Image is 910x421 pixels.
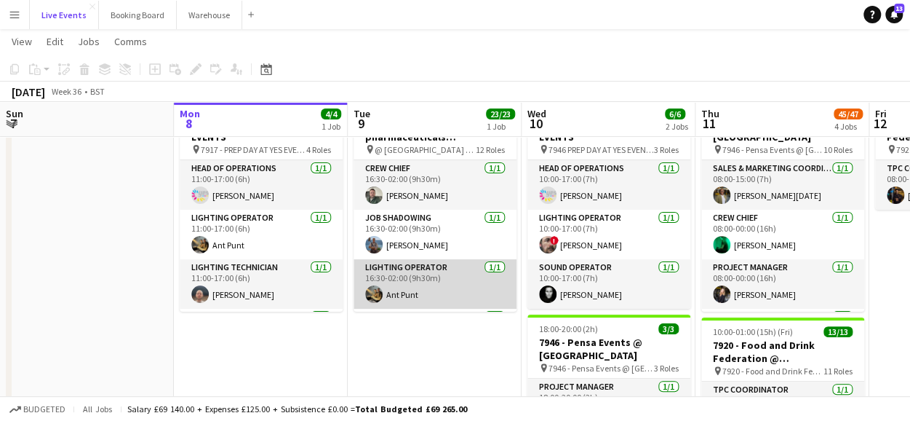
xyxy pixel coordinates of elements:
span: 23/23 [486,109,515,119]
span: Jobs [78,35,100,48]
span: ! [550,236,559,245]
app-card-role: Lighting Technician1/111:00-17:00 (6h)[PERSON_NAME] [180,259,343,309]
span: 7946 - Pensa Events @ [GEOGRAPHIC_DATA] [548,363,654,374]
div: 4 Jobs [834,121,862,132]
app-card-role: Lighting Operator1/111:00-17:00 (6h)Ant Punt [180,210,343,259]
app-job-card: 16:30-02:00 (9h30m) (Wed)23/237917 - Novartis pharmaceuticals Corporation @ [GEOGRAPHIC_DATA] @ [... [354,96,516,312]
span: Total Budgeted £69 265.00 [355,404,467,414]
app-card-role: Sound Operator1/1 [180,309,343,358]
span: Wed [527,107,546,120]
span: 45/47 [834,109,863,119]
span: 8 [177,115,200,132]
span: 18:00-20:00 (2h) [539,323,598,334]
span: 3 Roles [654,363,679,374]
span: 13/13 [823,326,853,337]
span: 7920 - Food and Drink Federation @ [GEOGRAPHIC_DATA] [722,366,823,377]
button: Budgeted [7,401,68,417]
span: 3 Roles [654,144,679,155]
app-job-card: 10:00-17:00 (7h)3/37946 - PREP DAY AT YES EVENTS 7946 PREP DAY AT YES EVENTS3 RolesHead of Operat... [527,96,690,309]
span: 11 Roles [823,366,853,377]
span: 3/3 [658,323,679,334]
span: 4 Roles [306,144,331,155]
app-card-role: Crew Chief1/116:30-02:00 (9h30m)[PERSON_NAME] [354,160,516,210]
span: Week 36 [48,86,84,97]
div: 1 Job [322,121,340,132]
a: View [6,32,38,51]
div: 1 Job [487,121,514,132]
h3: 7946 - Pensa Events @ [GEOGRAPHIC_DATA] [527,336,690,362]
a: 13 [885,6,903,23]
app-card-role: Project Manager1/108:00-00:00 (16h)[PERSON_NAME] [701,259,864,309]
span: Mon [180,107,200,120]
span: 6/6 [665,109,685,119]
span: 7917 - PREP DAY AT YES EVENTS [201,144,306,155]
span: Budgeted [23,404,65,414]
button: Live Events [30,1,99,29]
app-card-role: Job Shadowing1/116:30-02:00 (9h30m)[PERSON_NAME] [354,210,516,259]
app-card-role: Lighting Operator1/116:30-02:00 (9h30m)Ant Punt [354,259,516,309]
app-job-card: 08:00-00:00 (16h) (Fri)13/137946 - Pensa Events @ [GEOGRAPHIC_DATA] 7946 - Pensa Events @ [GEOGRA... [701,96,864,312]
span: 11 [699,115,719,132]
a: Edit [41,32,69,51]
span: 10 [525,115,546,132]
app-card-role: Sound Operator1/110:00-17:00 (7h)[PERSON_NAME] [527,259,690,309]
app-card-role: Head of Operations1/110:00-17:00 (7h)[PERSON_NAME] [527,160,690,210]
button: Warehouse [177,1,242,29]
span: 9 [351,115,370,132]
div: [DATE] [12,84,45,99]
div: Salary £69 140.00 + Expenses £125.00 + Subsistence £0.00 = [127,404,467,414]
span: Sun [6,107,23,120]
div: 2 Jobs [666,121,688,132]
span: 10:00-01:00 (15h) (Fri) [713,326,793,337]
app-card-role: Head of Operations1/111:00-17:00 (6h)[PERSON_NAME] [180,160,343,210]
div: BST [90,86,105,97]
span: 10 Roles [823,144,853,155]
app-card-role: Crew Chief1/108:00-00:00 (16h)[PERSON_NAME] [701,210,864,259]
a: Jobs [72,32,105,51]
h3: 7920 - Food and Drink Federation @ [GEOGRAPHIC_DATA] [701,339,864,365]
a: Comms [108,32,153,51]
span: Comms [114,35,147,48]
span: Thu [701,107,719,120]
span: 7 [4,115,23,132]
span: Fri [875,107,887,120]
span: 7946 - Pensa Events @ [GEOGRAPHIC_DATA] [722,144,823,155]
span: 7946 PREP DAY AT YES EVENTS [548,144,654,155]
span: View [12,35,32,48]
button: Booking Board [99,1,177,29]
span: All jobs [80,404,115,414]
app-card-role: STPM1/1 [701,309,864,358]
app-card-role: Sales & Marketing Coordinator1/108:00-15:00 (7h)[PERSON_NAME][DATE] [701,160,864,210]
span: @ [GEOGRAPHIC_DATA] - 7917 [375,144,476,155]
span: Tue [354,107,370,120]
app-card-role: Lighting Operator1/110:00-17:00 (7h)![PERSON_NAME] [527,210,690,259]
span: Edit [47,35,63,48]
span: 12 Roles [476,144,505,155]
span: 13 [894,4,904,13]
app-job-card: 11:00-17:00 (6h)4/47917 - PREP DAY @ YES EVENTS 7917 - PREP DAY AT YES EVENTS4 RolesHead of Opera... [180,96,343,312]
span: 4/4 [321,109,341,119]
span: 12 [873,115,887,132]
